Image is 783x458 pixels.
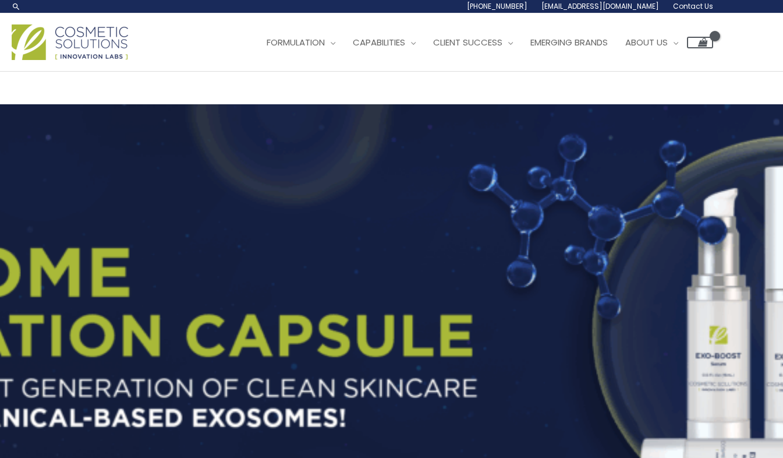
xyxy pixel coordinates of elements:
[530,36,608,48] span: Emerging Brands
[353,36,405,48] span: Capabilities
[249,25,713,60] nav: Site Navigation
[541,1,659,11] span: [EMAIL_ADDRESS][DOMAIN_NAME]
[467,1,527,11] span: [PHONE_NUMBER]
[617,25,687,60] a: About Us
[673,1,713,11] span: Contact Us
[424,25,522,60] a: Client Success
[433,36,502,48] span: Client Success
[344,25,424,60] a: Capabilities
[625,36,668,48] span: About Us
[12,2,21,11] a: Search icon link
[522,25,617,60] a: Emerging Brands
[687,37,713,48] a: View Shopping Cart, empty
[267,36,325,48] span: Formulation
[258,25,344,60] a: Formulation
[12,24,128,60] img: Cosmetic Solutions Logo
